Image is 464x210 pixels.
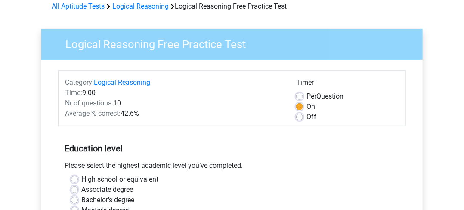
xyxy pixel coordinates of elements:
div: 10 [59,98,290,108]
h3: Logical Reasoning Free Practice Test [55,34,416,51]
label: Bachelor's degree [81,195,134,205]
span: Nr of questions: [65,99,113,107]
div: 42.6% [59,108,290,119]
div: 9:00 [59,88,290,98]
a: All Aptitude Tests [52,2,105,10]
div: Timer [296,77,399,91]
a: Logical Reasoning [112,2,169,10]
label: On [306,102,315,112]
span: Per [306,92,316,100]
span: Time: [65,89,82,97]
a: Logical Reasoning [94,78,150,86]
label: High school or equivalent [81,174,158,185]
label: Off [306,112,316,122]
span: Average % correct: [65,109,121,117]
label: Associate degree [81,185,133,195]
h5: Education level [65,140,399,157]
span: Category: [65,78,94,86]
div: Logical Reasoning Free Practice Test [48,1,416,12]
label: Question [306,91,343,102]
div: Please select the highest academic level you’ve completed. [58,161,406,174]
